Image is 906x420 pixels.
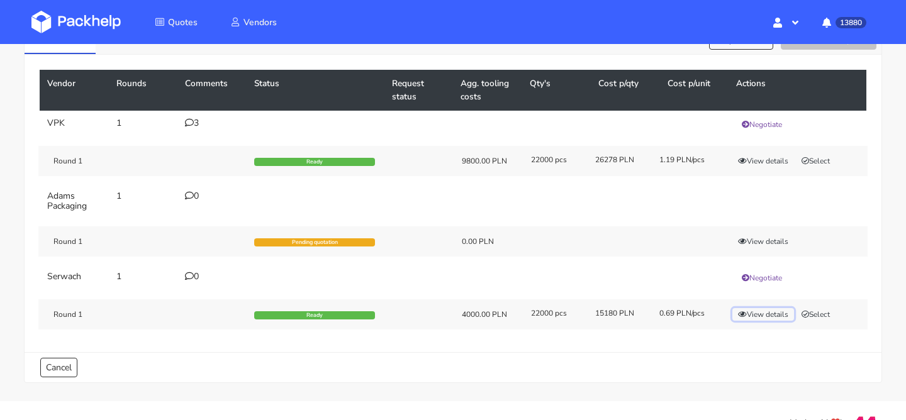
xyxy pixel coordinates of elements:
td: VPK [40,111,109,138]
th: Status [247,70,384,111]
td: 1 [109,264,178,292]
a: Vendors [215,11,292,33]
button: Negotiate [736,118,788,131]
div: 22000 pcs [522,308,586,318]
span: 13880 [836,17,866,28]
button: View details [732,235,794,248]
div: 15180 PLN [586,308,651,318]
th: Comments [177,70,247,111]
th: Actions [729,70,866,111]
td: 1 [109,111,178,138]
th: Rounds [109,70,178,111]
th: Agg. tooling costs [453,70,522,111]
div: Ready [254,158,375,167]
a: Cancel [40,358,77,377]
button: View details [732,308,794,321]
div: Pending quotation [254,238,375,247]
div: 0 [185,272,239,282]
th: Request status [384,70,454,111]
div: Round 1 [38,156,177,166]
div: 3 [185,118,239,128]
td: Adams Packaging [40,184,109,219]
div: 0.00 PLN [462,236,513,246]
div: 22000 pcs [522,155,586,165]
button: Select [796,308,836,321]
div: 0 [185,191,239,201]
th: Cost p/qty [591,70,660,111]
button: 13880 [812,11,875,33]
div: Round 1 [38,309,177,319]
img: Dashboard [31,11,121,33]
div: 4000.00 PLN [462,309,513,319]
th: Cost p/unit [660,70,729,111]
span: Vendors [243,16,277,28]
div: 1.19 PLN/pcs [651,155,715,165]
button: View details [732,155,794,167]
div: 9800.00 PLN [462,156,513,166]
td: Serwach [40,264,109,292]
a: Quotes [140,11,213,33]
th: Qty's [522,70,591,111]
button: Negotiate [736,272,788,284]
th: Vendor [40,70,109,111]
td: 1 [109,184,178,219]
div: Round 1 [38,236,177,246]
div: 0.69 PLN/pcs [651,308,715,318]
span: Quotes [168,16,198,28]
button: Select [796,155,836,167]
div: Ready [254,311,375,320]
div: 26278 PLN [586,155,651,165]
table: CBAB - 1 [40,70,866,337]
